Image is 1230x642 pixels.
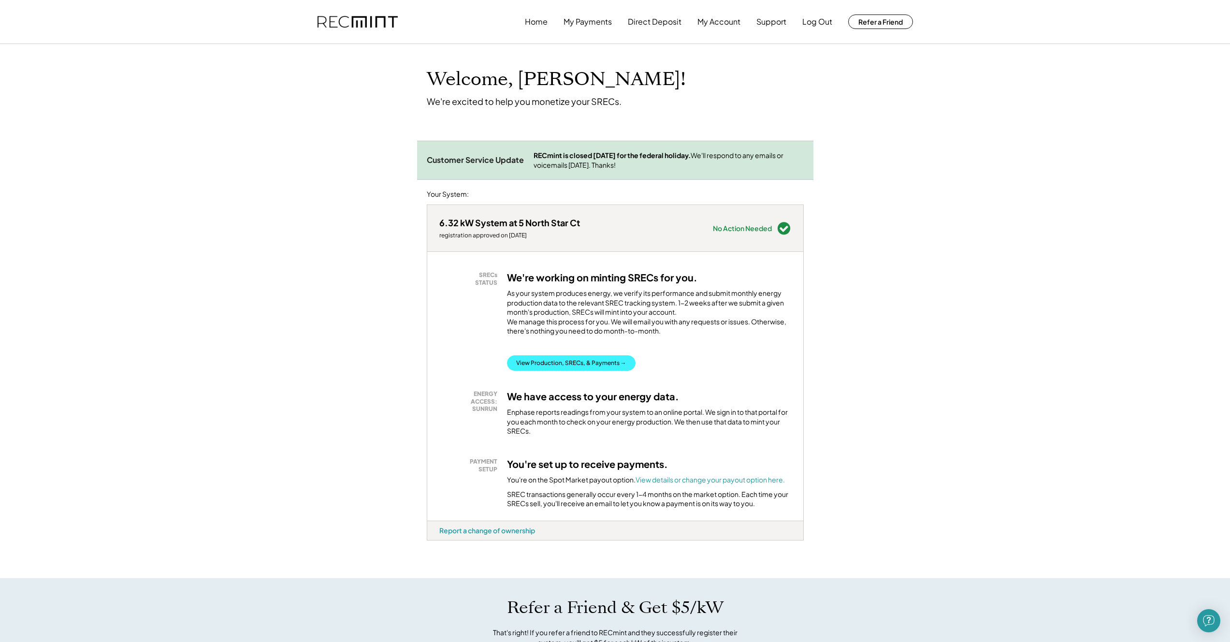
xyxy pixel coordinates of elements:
[507,598,724,618] h1: Refer a Friend & Get $5/kW
[444,271,497,286] div: SRECs STATUS
[628,12,681,31] button: Direct Deposit
[427,540,452,544] div: qjlhg6ka - MD Solar
[444,390,497,413] div: ENERGY ACCESS: SUNRUN
[1197,609,1220,632] div: Open Intercom Messenger
[507,271,697,284] h3: We're working on minting SRECs for you.
[439,217,580,228] div: 6.32 kW System at 5 North Star Ct
[636,475,785,484] a: View details or change your payout option here.
[507,289,791,341] div: As your system produces energy, we verify its performance and submit monthly energy production da...
[427,190,469,199] div: Your System:
[427,155,524,165] div: Customer Service Update
[525,12,548,31] button: Home
[439,526,535,535] div: Report a change of ownership
[507,490,791,509] div: SREC transactions generally occur every 1-4 months on the market option. Each time your SRECs sel...
[318,16,398,28] img: recmint-logotype%403x.png
[507,390,679,403] h3: We have access to your energy data.
[444,458,497,473] div: PAYMENT SETUP
[427,68,686,91] h1: Welcome, [PERSON_NAME]!
[564,12,612,31] button: My Payments
[802,12,832,31] button: Log Out
[756,12,786,31] button: Support
[507,355,636,371] button: View Production, SRECs, & Payments →
[507,475,785,485] div: You're on the Spot Market payout option.
[427,96,622,107] div: We're excited to help you monetize your SRECs.
[534,151,804,170] div: We'll respond to any emails or voicemails [DATE]. Thanks!
[534,151,691,160] strong: RECmint is closed [DATE] for the federal holiday.
[848,15,913,29] button: Refer a Friend
[507,458,668,470] h3: You're set up to receive payments.
[713,225,772,232] div: No Action Needed
[507,408,791,436] div: Enphase reports readings from your system to an online portal. We sign in to that portal for you ...
[439,232,580,239] div: registration approved on [DATE]
[697,12,740,31] button: My Account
